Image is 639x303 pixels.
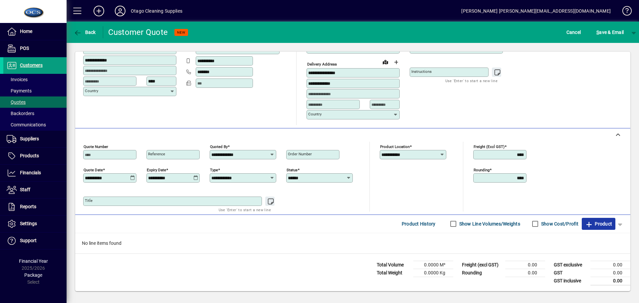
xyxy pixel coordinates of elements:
[3,131,67,147] a: Suppliers
[540,221,578,227] label: Show Cost/Profit
[210,167,218,172] mat-label: Type
[108,27,168,38] div: Customer Quote
[3,216,67,232] a: Settings
[3,85,67,96] a: Payments
[7,88,32,93] span: Payments
[20,29,32,34] span: Home
[219,206,271,214] mat-hint: Use 'Enter' to start a new line
[445,77,498,84] mat-hint: Use 'Enter' to start a new line
[3,148,67,164] a: Products
[590,269,630,277] td: 0.00
[582,218,615,230] button: Product
[373,269,413,277] td: Total Weight
[84,144,108,149] mat-label: Quote number
[474,167,490,172] mat-label: Rounding
[7,77,28,82] span: Invoices
[72,26,98,38] button: Back
[3,40,67,57] a: POS
[88,5,109,17] button: Add
[147,167,166,172] mat-label: Expiry date
[380,57,391,67] a: View on map
[459,261,505,269] td: Freight (excl GST)
[3,108,67,119] a: Backorders
[566,27,581,38] span: Cancel
[596,30,599,35] span: S
[617,1,631,23] a: Knowledge Base
[74,30,96,35] span: Back
[596,27,624,38] span: ave & Email
[474,144,505,149] mat-label: Freight (excl GST)
[505,269,545,277] td: 0.00
[380,144,410,149] mat-label: Product location
[3,199,67,215] a: Reports
[413,269,453,277] td: 0.0000 Kg
[177,30,185,35] span: NEW
[20,187,30,192] span: Staff
[7,111,34,116] span: Backorders
[3,74,67,85] a: Invoices
[20,153,39,158] span: Products
[287,167,298,172] mat-label: Status
[131,6,182,16] div: Otago Cleaning Supplies
[391,57,401,68] button: Choose address
[550,261,590,269] td: GST exclusive
[85,198,93,203] mat-label: Title
[288,152,312,156] mat-label: Order number
[20,221,37,226] span: Settings
[109,5,131,17] button: Profile
[67,26,103,38] app-page-header-button: Back
[461,6,611,16] div: [PERSON_NAME] [PERSON_NAME][EMAIL_ADDRESS][DOMAIN_NAME]
[20,170,41,175] span: Financials
[7,122,46,127] span: Communications
[411,69,432,74] mat-label: Instructions
[148,152,165,156] mat-label: Reference
[20,63,43,68] span: Customers
[3,165,67,181] a: Financials
[3,96,67,108] a: Quotes
[19,258,48,264] span: Financial Year
[7,99,26,105] span: Quotes
[308,112,321,116] mat-label: Country
[3,119,67,130] a: Communications
[24,272,42,278] span: Package
[585,219,612,229] span: Product
[373,261,413,269] td: Total Volume
[3,182,67,198] a: Staff
[590,261,630,269] td: 0.00
[402,219,436,229] span: Product History
[75,233,630,253] div: No line items found
[550,269,590,277] td: GST
[85,88,98,93] mat-label: Country
[413,261,453,269] td: 0.0000 M³
[3,232,67,249] a: Support
[20,204,36,209] span: Reports
[84,167,103,172] mat-label: Quote date
[3,23,67,40] a: Home
[565,26,583,38] button: Cancel
[505,261,545,269] td: 0.00
[399,218,438,230] button: Product History
[593,26,627,38] button: Save & Email
[458,221,520,227] label: Show Line Volumes/Weights
[20,238,37,243] span: Support
[459,269,505,277] td: Rounding
[210,144,228,149] mat-label: Quoted by
[550,277,590,285] td: GST inclusive
[20,46,29,51] span: POS
[590,277,630,285] td: 0.00
[20,136,39,141] span: Suppliers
